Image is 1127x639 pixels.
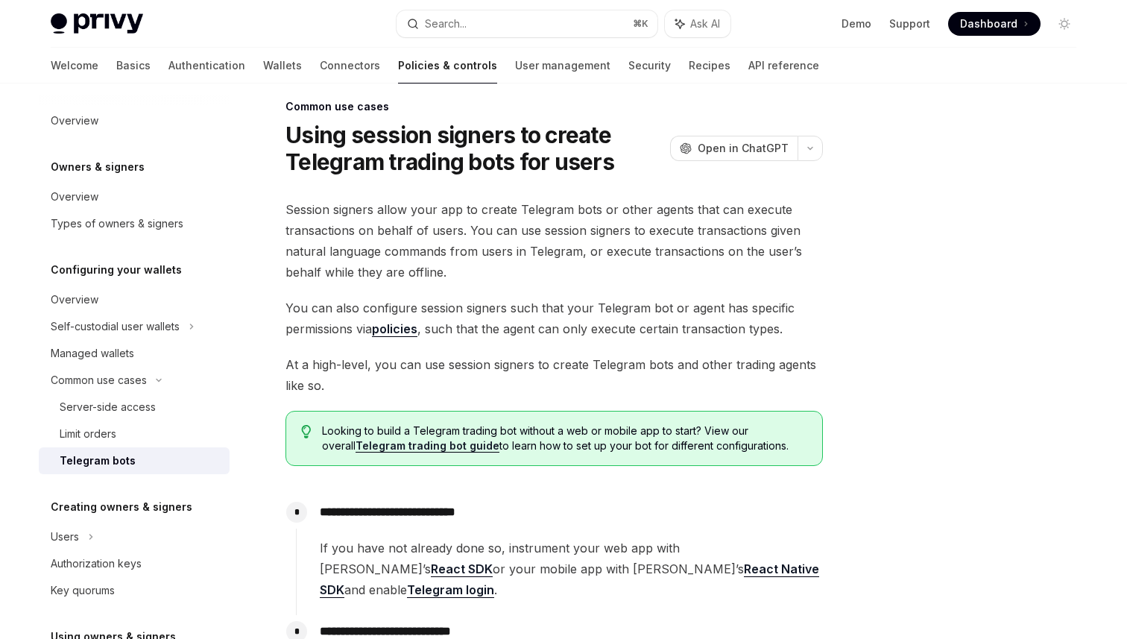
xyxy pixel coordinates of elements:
div: Search... [425,15,467,33]
a: Authorization keys [39,550,230,577]
h1: Using session signers to create Telegram trading bots for users [285,122,664,175]
div: Overview [51,112,98,130]
a: policies [372,321,417,337]
div: Types of owners & signers [51,215,183,233]
span: You can also configure session signers such that your Telegram bot or agent has specific permissi... [285,298,823,339]
span: Ask AI [690,16,720,31]
span: Open in ChatGPT [698,141,789,156]
a: Overview [39,286,230,313]
div: Managed wallets [51,344,134,362]
span: If you have not already done so, instrument your web app with [PERSON_NAME]’s or your mobile app ... [320,538,822,600]
div: Self-custodial user wallets [51,318,180,336]
button: Ask AI [665,10,730,37]
div: Limit orders [60,425,116,443]
a: Telegram trading bot guide [356,439,499,453]
a: Dashboard [948,12,1041,36]
a: User management [515,48,610,84]
a: Security [628,48,671,84]
div: Telegram bots [60,452,136,470]
h5: Configuring your wallets [51,261,182,279]
span: At a high-level, you can use session signers to create Telegram bots and other trading agents lik... [285,354,823,396]
button: Search...⌘K [397,10,657,37]
a: Authentication [168,48,245,84]
a: Types of owners & signers [39,210,230,237]
div: Authorization keys [51,555,142,573]
a: Recipes [689,48,730,84]
a: Demo [842,16,871,31]
a: Key quorums [39,577,230,604]
div: Common use cases [51,371,147,389]
button: Open in ChatGPT [670,136,798,161]
a: Policies & controls [398,48,497,84]
div: Server-side access [60,398,156,416]
div: Common use cases [285,99,823,114]
h5: Creating owners & signers [51,498,192,516]
a: Telegram login [407,582,494,598]
a: Welcome [51,48,98,84]
a: Support [889,16,930,31]
span: ⌘ K [633,18,648,30]
a: Managed wallets [39,340,230,367]
div: Overview [51,291,98,309]
div: Users [51,528,79,546]
svg: Tip [301,425,312,438]
span: Looking to build a Telegram trading bot without a web or mobile app to start? View our overall to... [322,424,807,453]
a: Wallets [263,48,302,84]
a: Basics [116,48,151,84]
a: API reference [748,48,819,84]
a: Connectors [320,48,380,84]
h5: Owners & signers [51,158,145,176]
span: Session signers allow your app to create Telegram bots or other agents that can execute transacti... [285,199,823,283]
a: Telegram bots [39,447,230,474]
a: Server-side access [39,394,230,421]
span: Dashboard [960,16,1017,31]
a: React SDK [431,561,493,577]
a: Limit orders [39,421,230,447]
div: Overview [51,188,98,206]
button: Toggle dark mode [1052,12,1076,36]
a: Overview [39,183,230,210]
div: Key quorums [51,582,115,599]
img: light logo [51,13,143,34]
a: Overview [39,107,230,134]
